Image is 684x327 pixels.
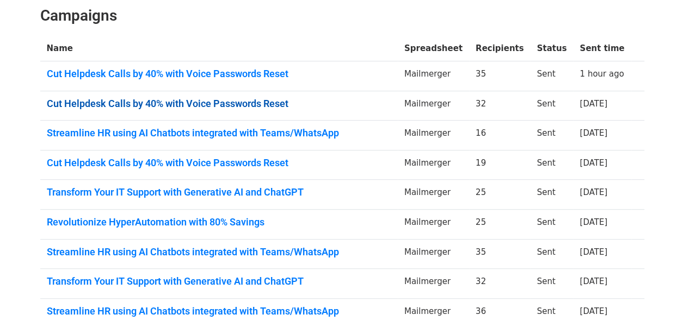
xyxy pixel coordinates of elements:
[47,275,391,287] a: Transform Your IT Support with Generative AI and ChatGPT
[40,36,398,61] th: Name
[530,121,573,150] td: Sent
[469,269,531,299] td: 32
[398,61,469,91] td: Mailmerger
[469,210,531,240] td: 25
[398,150,469,180] td: Mailmerger
[47,68,391,80] a: Cut Helpdesk Calls by 40% with Voice Passwords Reset
[580,276,607,286] a: [DATE]
[469,36,531,61] th: Recipients
[530,36,573,61] th: Status
[530,269,573,299] td: Sent
[630,275,684,327] iframe: Chat Widget
[580,69,624,79] a: 1 hour ago
[530,210,573,240] td: Sent
[580,217,607,227] a: [DATE]
[40,7,644,25] h2: Campaigns
[47,186,391,198] a: Transform Your IT Support with Generative AI and ChatGPT
[398,121,469,150] td: Mailmerger
[398,239,469,269] td: Mailmerger
[398,269,469,299] td: Mailmerger
[47,157,391,169] a: Cut Helpdesk Calls by 40% with Voice Passwords Reset
[469,150,531,180] td: 19
[530,239,573,269] td: Sent
[47,246,391,258] a: Streamline HR using AI Chatbots integrated with Teams/WhatsApp
[469,180,531,210] td: 25
[580,158,607,168] a: [DATE]
[580,247,607,257] a: [DATE]
[580,128,607,138] a: [DATE]
[469,121,531,150] td: 16
[47,98,391,110] a: Cut Helpdesk Calls by 40% with Voice Passwords Reset
[580,99,607,109] a: [DATE]
[530,61,573,91] td: Sent
[398,91,469,121] td: Mailmerger
[47,216,391,228] a: Revolutionize HyperAutomation with 80% Savings
[469,91,531,121] td: 32
[573,36,631,61] th: Sent time
[47,305,391,317] a: Streamline HR using AI Chatbots integrated with Teams/WhatsApp
[580,187,607,197] a: [DATE]
[469,61,531,91] td: 35
[398,210,469,240] td: Mailmerger
[530,180,573,210] td: Sent
[398,180,469,210] td: Mailmerger
[469,239,531,269] td: 35
[47,127,391,139] a: Streamline HR using AI Chatbots integrated with Teams/WhatsApp
[530,150,573,180] td: Sent
[580,306,607,316] a: [DATE]
[398,36,469,61] th: Spreadsheet
[530,91,573,121] td: Sent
